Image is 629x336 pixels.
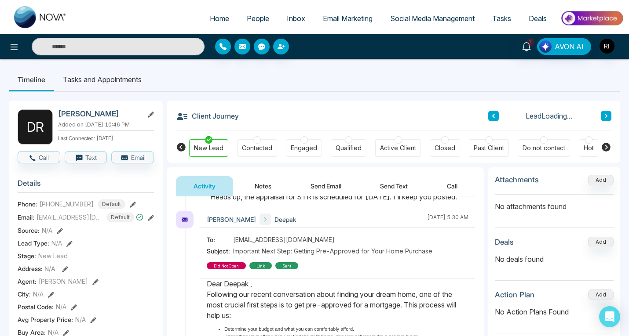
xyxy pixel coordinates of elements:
span: 7 [527,38,534,46]
h3: Attachments [495,175,539,184]
span: Tasks [492,14,511,23]
button: Add [588,237,614,247]
h3: Client Journey [176,109,239,123]
span: Address: [18,264,55,273]
img: Market-place.gif [560,8,624,28]
span: Default [98,199,125,209]
div: Engaged [291,144,317,152]
div: Qualified [336,144,362,152]
div: [DATE] 5:30 AM [427,213,468,225]
div: Past Client [474,144,504,152]
div: sent [275,262,298,269]
span: City : [18,289,31,299]
div: Active Client [380,144,416,152]
span: [PHONE_NUMBER] [40,199,94,209]
span: Email Marketing [323,14,373,23]
button: AVON AI [537,38,591,55]
span: Avg Property Price : [18,315,73,324]
div: Closed [435,144,455,152]
a: Tasks [483,10,520,27]
div: New Lead [194,144,223,152]
button: Add [588,175,614,185]
p: Last Connected: [DATE] [58,133,154,142]
span: Subject: [207,246,233,256]
img: User Avatar [600,39,614,54]
div: link [249,262,272,269]
span: N/A [56,302,66,311]
li: Timeline [9,68,54,91]
button: Text [65,151,107,163]
span: Add [588,176,614,183]
p: No attachments found [495,195,614,212]
p: Added on [DATE] 10:46 PM [58,121,154,129]
div: did not open [207,262,246,269]
button: Send Email [293,176,359,196]
img: Lead Flow [539,40,552,53]
span: Deals [529,14,547,23]
img: Nova CRM Logo [14,6,67,28]
span: N/A [44,265,55,272]
span: New Lead [38,251,68,260]
span: Home [210,14,229,23]
span: Email: [18,213,34,222]
span: [EMAIL_ADDRESS][DOMAIN_NAME] [233,235,335,244]
button: Add [588,289,614,300]
p: No deals found [495,254,614,264]
span: Stage: [18,251,36,260]
span: [PERSON_NAME] [39,277,88,286]
span: Important Next Step: Getting Pre-Approved for Your Home Purchase [233,246,432,256]
div: Hot [584,144,594,152]
span: Lead Loading... [526,111,572,121]
div: Contacted [242,144,272,152]
span: Postal Code : [18,302,54,311]
span: N/A [33,289,44,299]
button: Send Text [362,176,425,196]
p: No Action Plans Found [495,307,614,317]
button: Email [111,151,154,163]
span: N/A [51,238,62,248]
span: N/A [75,315,86,324]
h3: Action Plan [495,290,534,299]
span: AVON AI [555,41,584,52]
span: To: [207,235,233,244]
span: [PERSON_NAME] [207,215,256,224]
a: Home [201,10,238,27]
span: [EMAIL_ADDRESS][DOMAIN_NAME] [37,213,102,222]
span: People [247,14,269,23]
button: Call [18,151,60,163]
span: Source: [18,226,40,235]
h2: [PERSON_NAME] [58,109,140,118]
div: Open Intercom Messenger [599,306,620,327]
button: Notes [237,176,289,196]
span: Phone: [18,199,37,209]
span: Deepak [274,215,296,224]
button: Call [429,176,475,196]
a: People [238,10,278,27]
h3: Details [18,179,154,192]
a: Inbox [278,10,314,27]
div: Do not contact [523,144,565,152]
span: Default [106,213,134,222]
span: Agent: [18,277,37,286]
a: 7 [516,38,537,54]
div: D R [18,109,53,145]
h3: Deals [495,238,514,246]
span: N/A [42,226,52,235]
span: Inbox [287,14,305,23]
span: Lead Type: [18,238,49,248]
button: Activity [176,176,233,196]
span: Social Media Management [390,14,475,23]
li: Tasks and Appointments [54,68,150,91]
a: Social Media Management [381,10,483,27]
a: Email Marketing [314,10,381,27]
a: Deals [520,10,556,27]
